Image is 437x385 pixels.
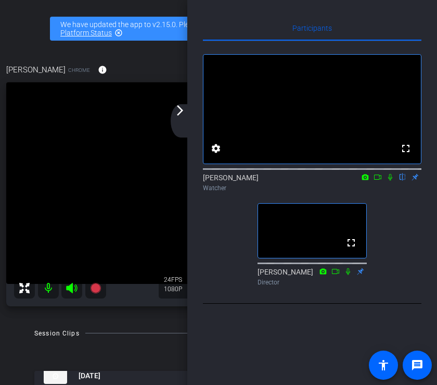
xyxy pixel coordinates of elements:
mat-icon: fullscreen [400,142,412,155]
div: 24 [164,276,190,284]
div: 1080P [164,285,190,293]
mat-icon: settings [210,142,222,155]
div: Director [258,278,367,287]
span: Participants [292,24,332,32]
span: Chrome [68,66,90,74]
span: [DATE] [79,370,100,381]
mat-icon: highlight_off [114,29,123,37]
mat-icon: accessibility [377,359,390,371]
div: We have updated the app to v2.15.0. Please make sure the mobile user has the newest version. [50,17,387,41]
mat-icon: arrow_forward_ios [174,104,186,117]
div: [PERSON_NAME] [203,172,421,193]
mat-icon: message [411,359,423,371]
div: Session Clips [34,328,80,339]
mat-icon: info [98,65,107,74]
a: Platform Status [60,29,112,37]
span: [PERSON_NAME] [6,64,66,76]
mat-icon: flip [396,172,409,181]
div: [PERSON_NAME] [258,267,367,287]
mat-icon: fullscreen [345,237,357,249]
div: Watcher [203,183,421,193]
img: thumb-nail [44,368,67,384]
span: FPS [171,276,182,283]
